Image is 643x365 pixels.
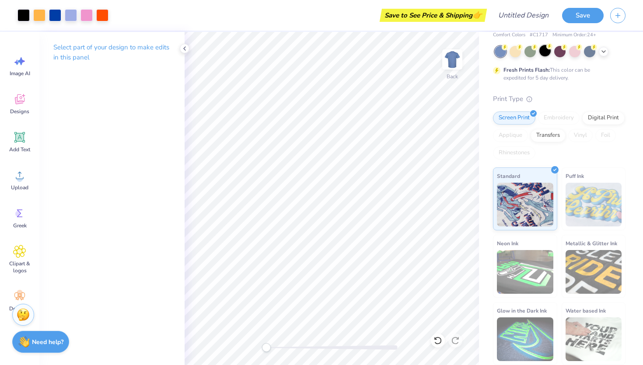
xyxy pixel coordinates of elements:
div: Save to See Price & Shipping [382,9,485,22]
span: Add Text [9,146,30,153]
button: Save [562,8,604,23]
div: Accessibility label [262,343,271,352]
span: Comfort Colors [493,31,525,39]
div: Rhinestones [493,146,535,160]
img: Water based Ink [566,317,622,361]
img: Back [444,51,461,68]
span: Metallic & Glitter Ink [566,239,617,248]
span: Image AI [10,70,30,77]
div: Applique [493,129,528,142]
span: Water based Ink [566,306,606,315]
span: Decorate [9,305,30,312]
div: Print Type [493,94,626,104]
div: Vinyl [568,129,593,142]
img: Metallic & Glitter Ink [566,250,622,294]
span: Clipart & logos [5,260,34,274]
div: Transfers [531,129,566,142]
span: # C1717 [530,31,548,39]
span: Upload [11,184,28,191]
span: Standard [497,171,520,181]
span: Puff Ink [566,171,584,181]
input: Untitled Design [491,7,556,24]
span: Greek [13,222,27,229]
span: 👉 [472,10,482,20]
span: Minimum Order: 24 + [552,31,596,39]
img: Standard [497,183,553,226]
img: Neon Ink [497,250,553,294]
div: Embroidery [538,111,580,125]
p: Select part of your design to make edits in this panel [53,42,171,63]
div: Back [447,73,458,80]
div: This color can be expedited for 5 day delivery. [503,66,611,82]
span: Designs [10,108,29,115]
div: Screen Print [493,111,535,125]
strong: Need help? [32,338,63,346]
span: Neon Ink [497,239,518,248]
strong: Fresh Prints Flash: [503,66,550,73]
span: Glow in the Dark Ink [497,306,547,315]
img: Puff Ink [566,183,622,226]
img: Glow in the Dark Ink [497,317,553,361]
div: Digital Print [582,111,625,125]
div: Foil [595,129,616,142]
